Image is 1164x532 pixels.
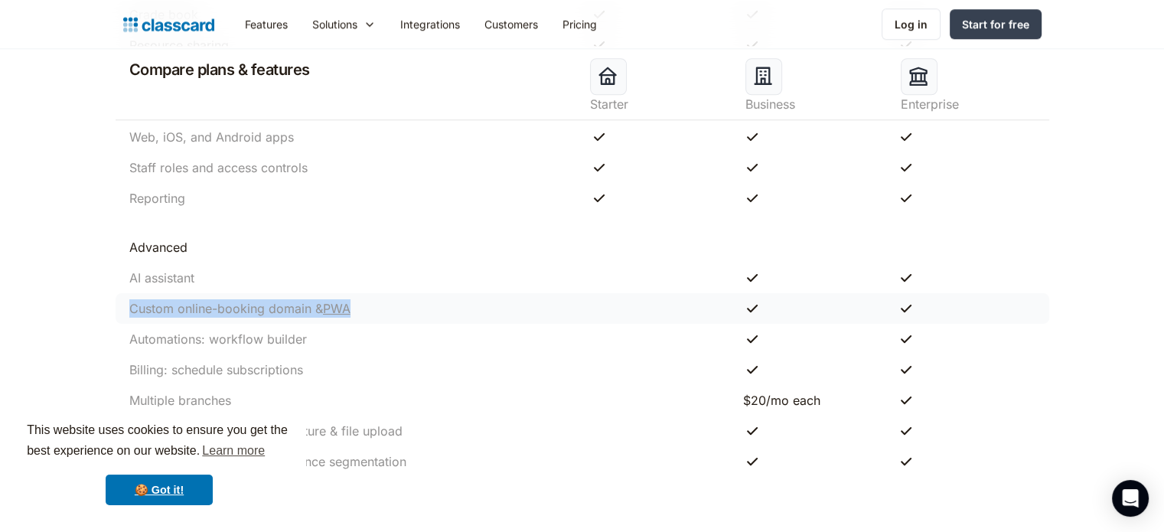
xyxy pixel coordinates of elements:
a: PWA [323,301,351,316]
div: AI assistant [129,269,194,287]
span: This website uses cookies to ensure you get the best experience on our website. [27,421,292,462]
a: Logo [123,14,214,35]
div: Starter [590,95,730,113]
div: Custom online-booking domain & [129,299,351,318]
div: Multiple branches [129,391,231,410]
a: Features [233,7,300,41]
div: Start for free [962,16,1029,32]
a: Customers [472,7,550,41]
div: Business [745,95,885,113]
div: Web, iOS, and Android apps [129,128,294,146]
a: Integrations [388,7,472,41]
div: Open Intercom Messenger [1112,480,1149,517]
div: Automations: workflow builder [129,330,307,348]
div: Log in [895,16,928,32]
div: Advanced [129,238,187,256]
div: Enterprise [901,95,1041,113]
div: $20/mo each [743,391,882,410]
a: Pricing [550,7,609,41]
div: Solutions [312,16,357,32]
div: Billing: schedule subscriptions [129,361,303,379]
a: learn more about cookies [200,439,267,462]
h2: Compare plans & features [123,58,310,81]
div: Staff roles and access controls [129,158,308,177]
div: cookieconsent [12,406,306,520]
div: Reporting [129,189,185,207]
div: Solutions [300,7,388,41]
a: Log in [882,8,941,40]
a: dismiss cookie message [106,475,213,505]
a: Start for free [950,9,1042,39]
